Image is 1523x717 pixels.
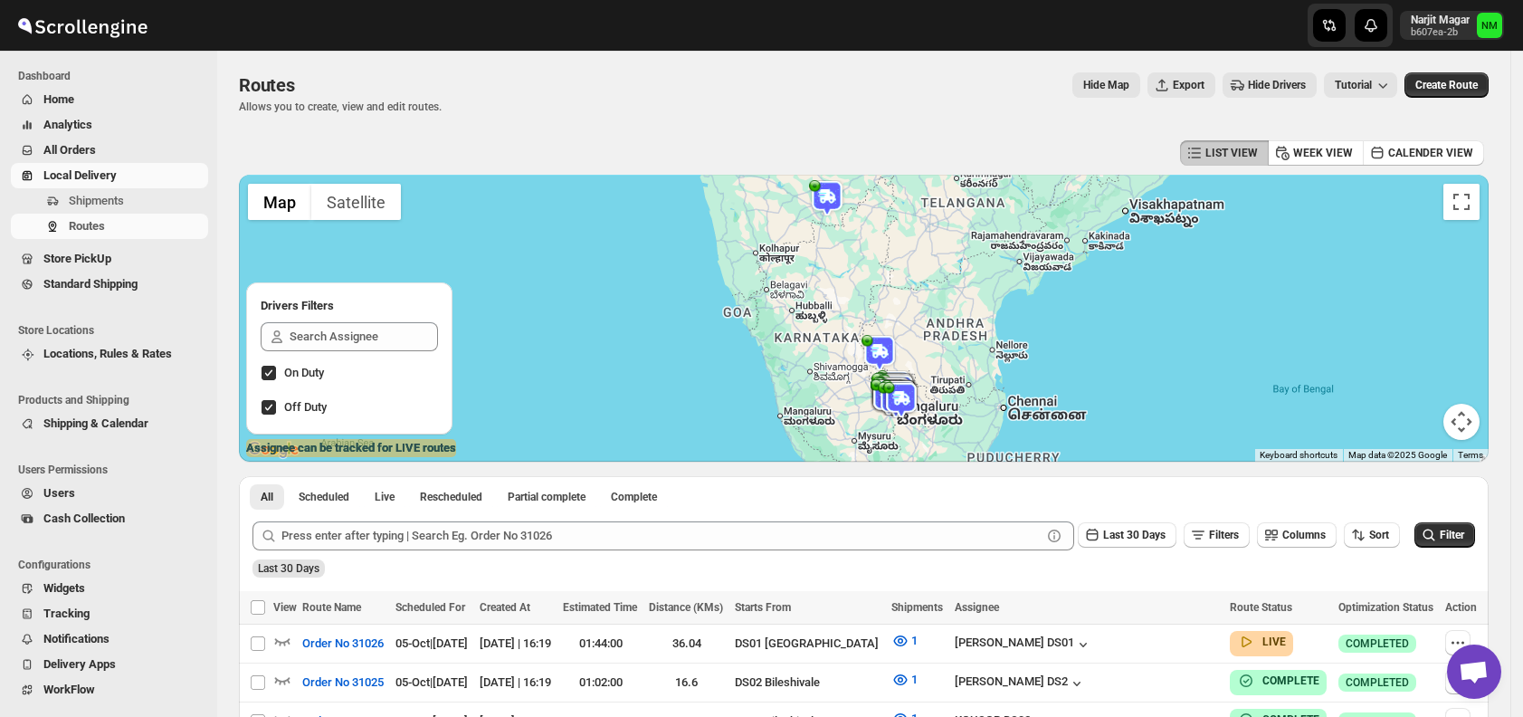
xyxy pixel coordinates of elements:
button: 1 [880,626,928,655]
span: Created At [480,601,530,614]
div: 01:02:00 [563,674,638,692]
span: COMPLETED [1346,675,1409,690]
button: Routes [11,214,208,239]
button: Show street map [248,184,311,220]
span: Hide Drivers [1248,78,1306,92]
button: LIVE [1237,633,1286,651]
text: NM [1481,20,1498,32]
span: Filters [1209,529,1239,541]
span: Dashboard [18,69,208,83]
span: Route Name [302,601,361,614]
span: Analytics [43,118,92,131]
button: Export [1147,72,1215,98]
span: 05-Oct | [DATE] [395,636,468,650]
span: Columns [1282,529,1326,541]
a: Terms (opens in new tab) [1458,450,1483,460]
span: 1 [911,634,918,647]
h2: Drivers Filters [261,297,438,315]
span: Configurations [18,558,208,572]
p: Allows you to create, view and edit routes. [239,100,442,114]
span: Users Permissions [18,463,208,477]
b: LIVE [1262,636,1286,648]
span: Delivery Apps [43,657,116,671]
button: Last 30 Days [1078,522,1176,548]
span: Create Route [1415,78,1478,92]
span: Complete [611,490,657,504]
span: Starts From [735,601,791,614]
span: Narjit Magar [1477,13,1502,38]
img: Google [243,438,303,462]
span: Distance (KMs) [649,601,723,614]
button: Delivery Apps [11,652,208,677]
button: Map action label [1072,72,1140,98]
input: Press enter after typing | Search Eg. Order No 31026 [281,521,1042,550]
span: Tracking [43,607,90,620]
span: WEEK VIEW [1293,146,1353,160]
span: COMPLETED [1346,636,1409,651]
span: Assignee [955,601,999,614]
span: Route Status [1230,601,1292,614]
span: WorkFlow [43,683,95,696]
span: Optimization Status [1338,601,1433,614]
button: Show satellite imagery [311,184,401,220]
span: Last 30 Days [258,562,319,575]
div: [DATE] | 16:19 [480,635,552,653]
button: Locations, Rules & Rates [11,341,208,367]
button: Shipments [11,188,208,214]
span: Filter [1440,529,1464,541]
button: Columns [1257,522,1337,548]
button: Create Route [1404,72,1489,98]
span: Products and Shipping [18,393,208,407]
button: WEEK VIEW [1268,140,1364,166]
img: ScrollEngine [14,3,150,48]
span: Shipping & Calendar [43,416,148,430]
span: LIST VIEW [1205,146,1258,160]
span: Hide Map [1083,78,1129,92]
div: DS01 [GEOGRAPHIC_DATA] [735,635,880,653]
button: Keyboard shortcuts [1260,449,1337,462]
span: View [273,601,297,614]
span: Widgets [43,581,85,595]
button: COMPLETE [1237,672,1319,690]
span: CALENDER VIEW [1388,146,1473,160]
span: Rescheduled [420,490,482,504]
button: Toggle fullscreen view [1443,184,1480,220]
button: Map camera controls [1443,404,1480,440]
div: DS02 Bileshivale [735,674,880,692]
span: Store Locations [18,323,208,338]
span: Users [43,486,75,500]
span: Export [1173,78,1204,92]
button: Home [11,87,208,112]
span: 1 [911,673,918,686]
span: Local Delivery [43,168,117,182]
button: 1 [880,665,928,694]
button: [PERSON_NAME] DS01 [955,636,1092,654]
span: Order No 31025 [302,674,384,692]
button: Shipping & Calendar [11,411,208,436]
button: LIST VIEW [1180,140,1269,166]
span: Shipments [891,601,943,614]
button: All Orders [11,138,208,163]
span: All Orders [43,143,96,157]
span: Scheduled For [395,601,465,614]
span: 05-Oct | [DATE] [395,675,468,689]
div: 16.6 [649,674,724,692]
span: Live [375,490,395,504]
span: Sort [1369,529,1389,541]
button: Analytics [11,112,208,138]
button: Notifications [11,626,208,652]
span: Standard Shipping [43,277,138,291]
button: [PERSON_NAME] DS2 [955,674,1086,693]
span: Scheduled [299,490,349,504]
span: Order No 31026 [302,635,384,653]
button: User menu [1400,11,1504,40]
div: 01:44:00 [563,635,638,653]
button: Widgets [11,576,208,601]
span: All [261,490,273,504]
button: Users [11,481,208,506]
p: Narjit Magar [1411,13,1470,27]
span: Store PickUp [43,252,111,265]
span: Action [1445,601,1477,614]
